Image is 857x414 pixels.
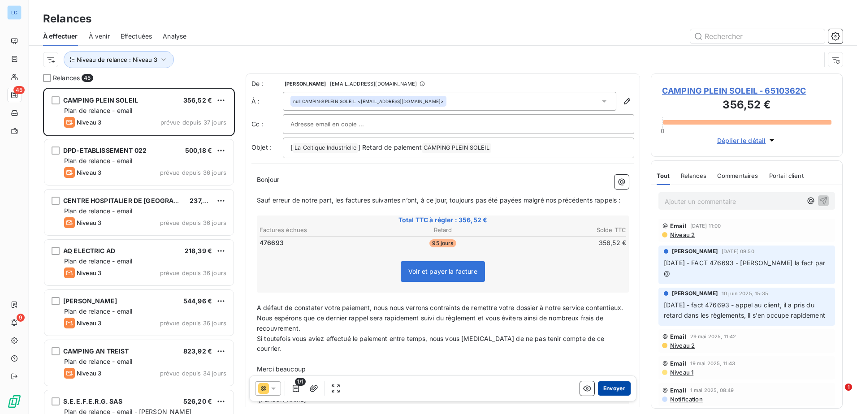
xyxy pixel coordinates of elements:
[183,297,212,305] span: 544,96 €
[257,335,606,353] span: Si toutefois vous aviez effectué le paiement entre temps, nous vous [MEDICAL_DATA] de ne pas teni...
[7,88,21,102] a: 45
[183,347,212,355] span: 823,92 €
[77,119,101,126] span: Niveau 3
[422,143,491,153] span: CAMPING PLEIN SOLEIL
[63,197,210,204] span: CENTRE HOSPITALIER DE [GEOGRAPHIC_DATA]
[328,81,417,86] span: - [EMAIL_ADDRESS][DOMAIN_NAME]
[77,169,101,176] span: Niveau 3
[183,96,212,104] span: 356,52 €
[670,387,687,394] span: Email
[77,319,101,327] span: Niveau 3
[290,143,293,151] span: [
[160,319,226,327] span: prévue depuis 36 jours
[258,216,628,224] span: Total TTC à régler : 356,52 €
[77,56,157,63] span: Niveau de relance : Niveau 3
[260,238,284,247] span: 476693
[190,197,217,204] span: 237,00 €
[183,397,212,405] span: 526,20 €
[163,32,186,41] span: Analyse
[661,127,664,134] span: 0
[64,51,174,68] button: Niveau de relance : Niveau 3
[722,291,768,296] span: 10 juin 2025, 15:35
[505,238,627,248] td: 356,52 €
[77,269,101,276] span: Niveau 3
[690,223,721,229] span: [DATE] 11:00
[53,73,80,82] span: Relances
[251,79,283,88] span: De :
[681,172,706,179] span: Relances
[160,219,226,226] span: prévue depuis 36 jours
[251,120,283,129] label: Cc :
[257,176,279,183] span: Bonjour
[662,97,831,115] h3: 356,52 €
[382,225,504,235] th: Retard
[690,29,825,43] input: Rechercher
[251,143,272,151] span: Objet :
[63,147,147,154] span: DPD-ETABLISSEMENT 022
[714,135,779,146] button: Déplier le détail
[672,289,718,298] span: [PERSON_NAME]
[670,360,687,367] span: Email
[669,396,703,403] span: Notification
[672,247,718,255] span: [PERSON_NAME]
[7,5,22,20] div: LC
[664,259,827,277] span: [DATE] - FACT 476693 - [PERSON_NAME] la fact par @
[64,207,132,215] span: Plan de relance - email
[669,231,695,238] span: Niveau 2
[293,98,356,104] span: null CAMPING PLEIN SOLEIL
[257,304,623,311] span: A défaut de constater votre paiement, nous nous verrons contraints de remettre votre dossier à no...
[257,196,620,204] span: Sauf erreur de notre part, les factures suivantes n’ont, à ce jour, toujours pas été payées malgr...
[43,32,78,41] span: À effectuer
[77,370,101,377] span: Niveau 3
[257,314,605,332] span: Nous espérons que ce dernier rappel sera rapidement suivi du règlement et vous évitera ainsi de n...
[690,388,734,393] span: 1 mai 2025, 08:49
[669,369,693,376] span: Niveau 1
[505,225,627,235] th: Solde TTC
[670,333,687,340] span: Email
[64,307,132,315] span: Plan de relance - email
[160,269,226,276] span: prévue depuis 36 jours
[43,88,235,414] div: grid
[63,397,122,405] span: S.E.E.F.E.R.G. SAS
[89,32,110,41] span: À venir
[64,157,132,164] span: Plan de relance - email
[657,172,670,179] span: Tout
[82,74,93,82] span: 45
[670,222,687,229] span: Email
[690,334,736,339] span: 29 mai 2025, 11:42
[259,225,381,235] th: Factures échues
[7,394,22,409] img: Logo LeanPay
[77,219,101,226] span: Niveau 3
[664,301,825,319] span: [DATE] - fact 476693 - appel au client, il a pris du retard dans les règlements, il s'en occupe r...
[717,136,766,145] span: Déplier le détail
[722,249,754,254] span: [DATE] 09:50
[63,347,129,355] span: CAMPING AN TREIST
[160,370,226,377] span: prévue depuis 34 jours
[717,172,758,179] span: Commentaires
[251,97,283,106] label: À :
[64,358,132,365] span: Plan de relance - email
[358,143,422,151] span: ] Retard de paiement
[408,267,477,275] span: Voir et payer la facture
[293,98,444,104] div: <[EMAIL_ADDRESS][DOMAIN_NAME]>
[63,96,138,104] span: CAMPING PLEIN SOLEIL
[64,257,132,265] span: Plan de relance - email
[429,239,456,247] span: 95 jours
[17,314,25,322] span: 9
[13,86,25,94] span: 45
[63,247,115,254] span: AQ ELECTRIC AD
[690,361,736,366] span: 19 mai 2025, 11:43
[598,381,631,396] button: Envoyer
[769,172,804,179] span: Portail client
[121,32,152,41] span: Effectuées
[64,107,132,114] span: Plan de relance - email
[185,247,212,254] span: 218,39 €
[293,143,358,153] span: La Celtique Industrielle
[43,11,91,27] h3: Relances
[285,81,326,86] span: [PERSON_NAME]
[257,365,306,373] span: Merci beaucoup
[185,147,212,154] span: 500,18 €
[160,169,226,176] span: prévue depuis 36 jours
[290,117,387,131] input: Adresse email en copie ...
[160,119,226,126] span: prévue depuis 37 jours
